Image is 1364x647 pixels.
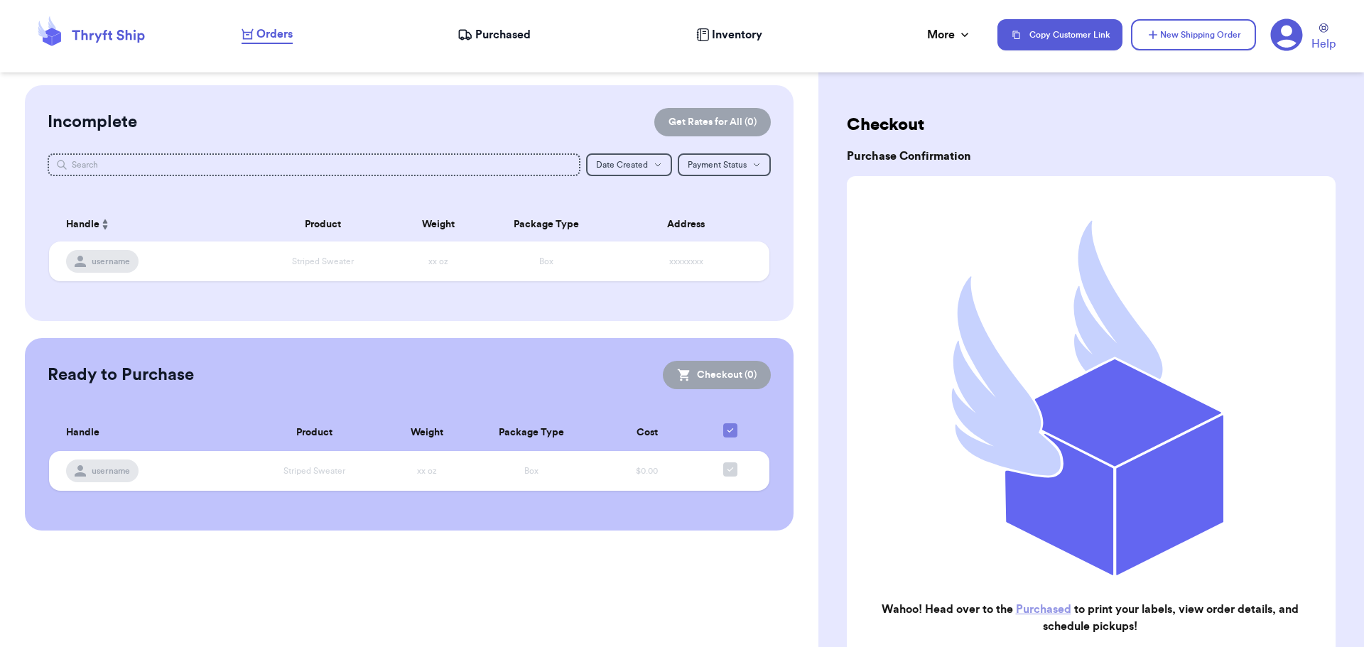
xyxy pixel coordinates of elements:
span: Inventory [712,26,762,43]
button: Copy Customer Link [997,19,1122,50]
a: Purchased [1016,604,1071,615]
button: Get Rates for All (0) [654,108,771,136]
th: Weight [395,207,482,241]
span: Orders [256,26,293,43]
span: username [92,256,130,267]
span: xx oz [428,257,448,266]
th: Package Type [469,415,595,451]
span: Handle [66,425,99,440]
th: Product [244,415,384,451]
h2: Incomplete [48,111,137,134]
th: Weight [384,415,468,451]
span: Striped Sweater [292,257,354,266]
span: Purchased [475,26,531,43]
a: Orders [242,26,293,44]
h2: Checkout [847,114,1336,136]
h3: Purchase Confirmation [847,148,1336,165]
span: Payment Status [688,161,747,169]
th: Cost [595,415,700,451]
a: Purchased [458,26,531,43]
span: Date Created [596,161,648,169]
th: Product [251,207,395,241]
h2: Ready to Purchase [48,364,194,386]
button: New Shipping Order [1131,19,1256,50]
span: xxxxxxxx [669,257,703,266]
button: Date Created [586,153,672,176]
span: Help [1311,36,1336,53]
h2: Wahoo! Head over to the to print your labels, view order details, and schedule pickups! [858,601,1321,635]
a: Inventory [696,26,762,43]
span: $0.00 [636,467,658,475]
input: Search [48,153,581,176]
button: Sort ascending [99,216,111,233]
span: Handle [66,217,99,232]
span: Box [539,257,553,266]
span: Box [524,467,538,475]
button: Checkout (0) [663,361,771,389]
div: More [927,26,972,43]
th: Package Type [481,207,611,241]
span: xx oz [417,467,437,475]
a: Help [1311,23,1336,53]
span: username [92,465,130,477]
th: Address [611,207,769,241]
button: Payment Status [678,153,771,176]
span: Striped Sweater [283,467,345,475]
